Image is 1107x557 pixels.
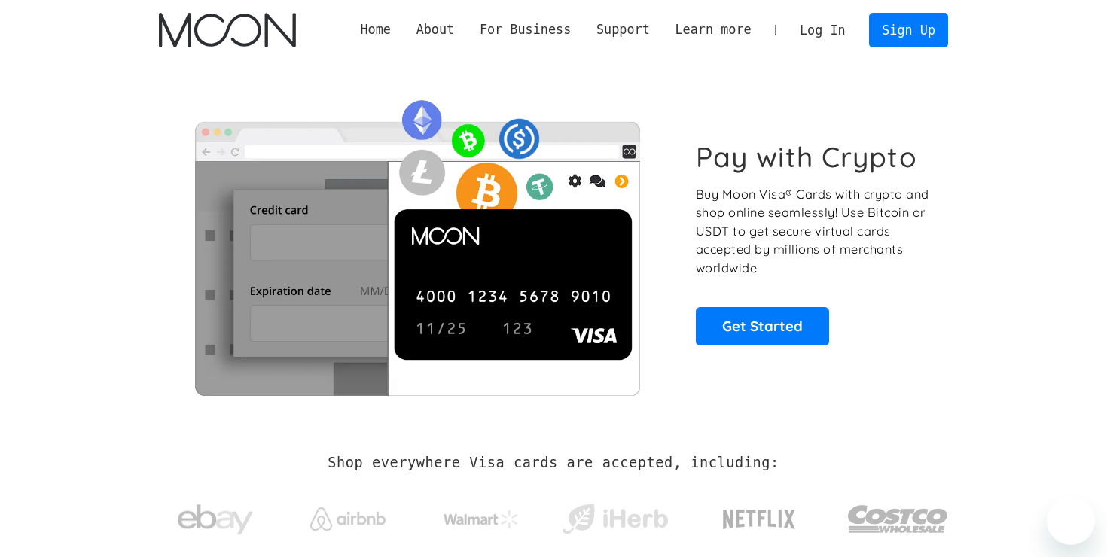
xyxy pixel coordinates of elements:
[467,20,584,39] div: For Business
[159,90,675,395] img: Moon Cards let you spend your crypto anywhere Visa is accepted.
[310,507,386,531] img: Airbnb
[787,14,858,47] a: Log In
[480,20,571,39] div: For Business
[696,307,829,345] a: Get Started
[416,20,455,39] div: About
[559,485,671,546] a: iHerb
[348,20,404,39] a: Home
[692,485,827,546] a: Netflix
[696,140,917,174] h1: Pay with Crypto
[663,20,764,39] div: Learn more
[292,492,404,538] a: Airbnb
[159,13,295,47] img: Moon Logo
[159,481,271,551] a: ebay
[159,13,295,47] a: home
[675,20,751,39] div: Learn more
[596,20,650,39] div: Support
[721,501,797,538] img: Netflix
[444,510,519,528] img: Walmart
[1047,497,1095,545] iframe: Button to launch messaging window
[847,491,948,547] img: Costco
[328,455,779,471] h2: Shop everywhere Visa cards are accepted, including:
[404,20,467,39] div: About
[869,13,947,47] a: Sign Up
[178,496,253,543] img: ebay
[696,185,932,278] p: Buy Moon Visa® Cards with crypto and shop online seamlessly! Use Bitcoin or USDT to get secure vi...
[425,495,538,536] a: Walmart
[559,500,671,539] img: iHerb
[584,20,662,39] div: Support
[847,476,948,555] a: Costco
